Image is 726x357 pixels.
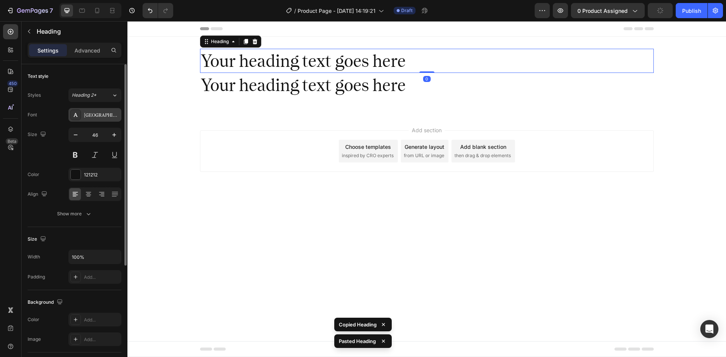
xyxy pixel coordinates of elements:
[84,112,119,119] div: [GEOGRAPHIC_DATA]
[28,234,48,244] div: Size
[127,21,726,357] iframe: Design area
[143,3,173,18] div: Undo/Redo
[72,92,96,99] span: Heading 2*
[28,130,48,140] div: Size
[3,3,56,18] button: 7
[28,207,121,221] button: Show more
[281,105,317,113] span: Add section
[37,46,59,54] p: Settings
[276,131,317,138] span: from URL or image
[28,316,39,323] div: Color
[700,320,718,338] div: Open Intercom Messenger
[676,3,707,18] button: Publish
[294,7,296,15] span: /
[28,171,39,178] div: Color
[84,172,119,178] div: 121212
[74,46,100,54] p: Advanced
[28,336,41,343] div: Image
[68,88,121,102] button: Heading 2*
[57,210,92,218] div: Show more
[28,274,45,280] div: Padding
[277,122,317,130] div: Generate layout
[296,55,303,61] div: 0
[218,122,264,130] div: Choose templates
[682,7,701,15] div: Publish
[333,122,379,130] div: Add blank section
[28,253,40,260] div: Width
[7,80,18,87] div: 450
[84,336,119,343] div: Add...
[73,52,526,76] h2: Your heading text goes here
[84,274,119,281] div: Add...
[28,297,64,308] div: Background
[84,317,119,323] div: Add...
[50,6,53,15] p: 7
[6,138,18,144] div: Beta
[69,250,121,264] input: Auto
[28,189,49,199] div: Align
[37,27,118,36] p: Heading
[339,337,376,345] p: Pasted Heading
[401,7,413,14] span: Draft
[327,131,383,138] span: then drag & drop elements
[28,111,37,118] div: Font
[28,92,41,99] div: Styles
[298,7,375,15] span: Product Page - [DATE] 14:19:21
[577,7,628,15] span: 0 product assigned
[214,131,266,138] span: inspired by CRO experts
[28,73,48,80] div: Text style
[339,321,377,328] p: Copied Heading
[571,3,645,18] button: 0 product assigned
